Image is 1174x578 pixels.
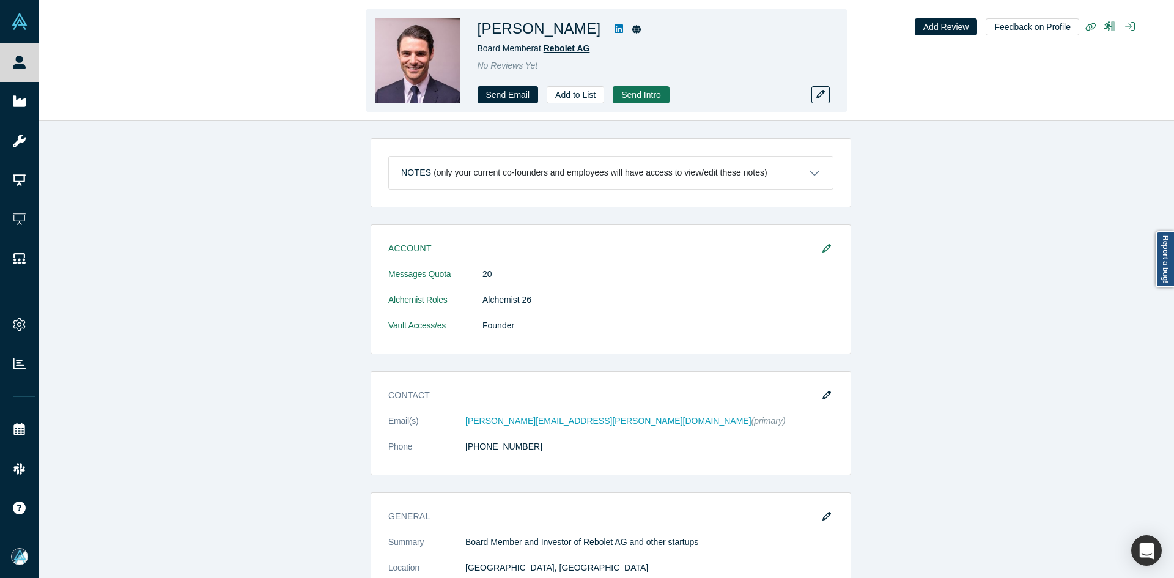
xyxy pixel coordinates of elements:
dd: Founder [482,319,833,332]
span: No Reviews Yet [478,61,538,70]
p: (only your current co-founders and employees will have access to view/edit these notes) [434,168,767,178]
a: Rebolet AG [544,43,590,53]
dd: 20 [482,268,833,281]
dd: Alchemist 26 [482,294,833,306]
h3: Contact [388,389,816,402]
img: Mia Scott's Account [11,548,28,565]
dt: Phone [388,440,465,466]
dd: [GEOGRAPHIC_DATA], [GEOGRAPHIC_DATA] [465,561,833,574]
dt: Messages Quota [388,268,482,294]
h3: General [388,510,816,523]
a: Send Email [478,86,539,103]
button: Send Intro [613,86,670,103]
span: (primary) [751,416,786,426]
dt: Alchemist Roles [388,294,482,319]
button: Notes (only your current co-founders and employees will have access to view/edit these notes) [389,157,833,189]
a: [PERSON_NAME][EMAIL_ADDRESS][PERSON_NAME][DOMAIN_NAME] [465,416,751,426]
span: Board Member at [478,43,590,53]
h3: Notes [401,166,431,179]
img: Alchemist Vault Logo [11,13,28,30]
p: Board Member and Investor of Rebolet AG and other startups [465,536,833,549]
a: [PHONE_NUMBER] [465,442,542,451]
dt: Summary [388,536,465,561]
button: Feedback on Profile [986,18,1079,35]
dt: Vault Access/es [388,319,482,345]
button: Add Review [915,18,978,35]
a: Report a bug! [1156,231,1174,287]
dt: Email(s) [388,415,465,440]
h3: Account [388,242,816,255]
img: Stephan Zimmermann's Profile Image [375,18,460,103]
h1: [PERSON_NAME] [478,18,601,40]
button: Add to List [547,86,604,103]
